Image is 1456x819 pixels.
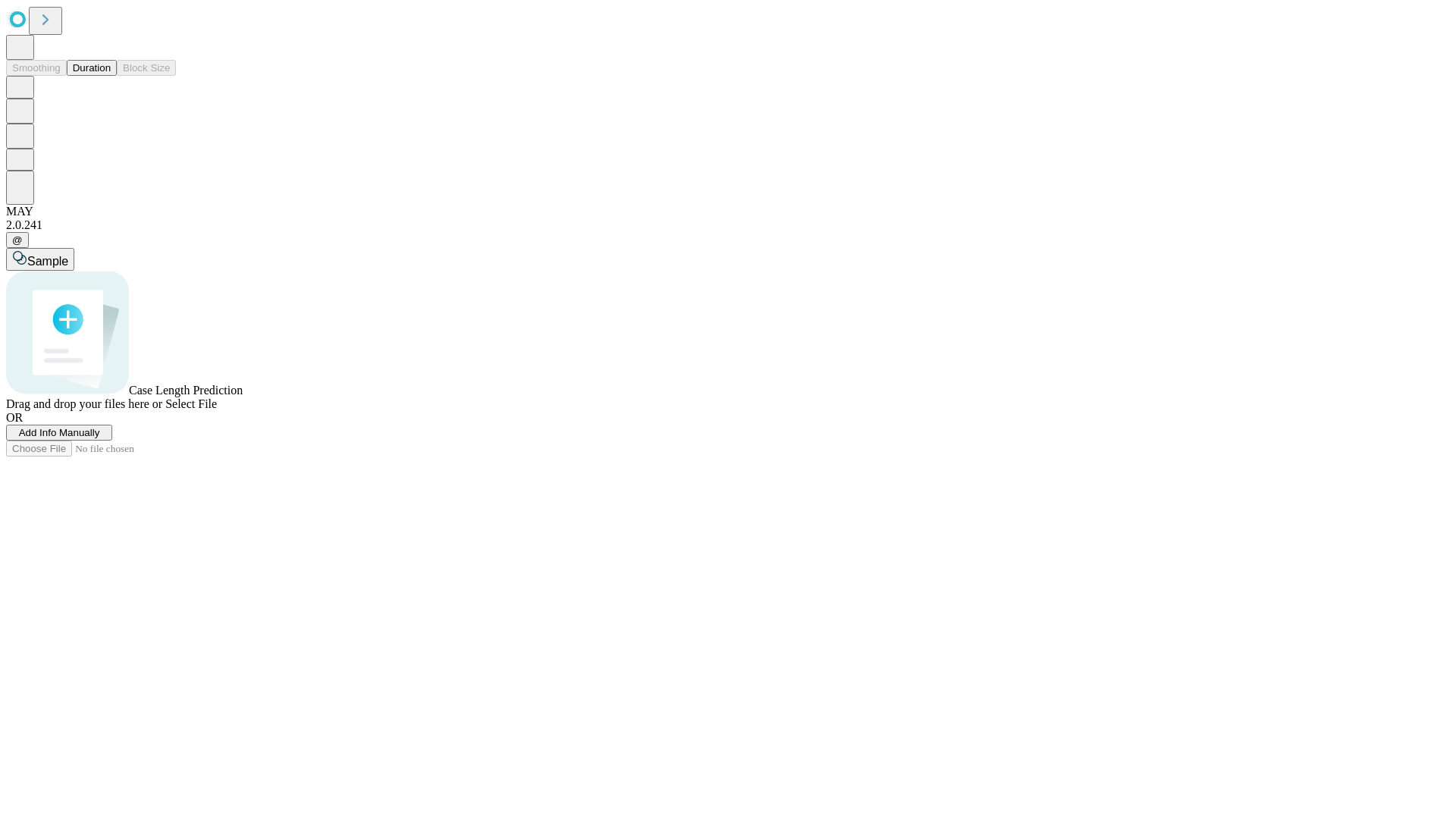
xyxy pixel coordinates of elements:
[6,397,162,410] span: Drag and drop your files here or
[117,60,176,76] button: Block Size
[6,205,1450,218] div: MAY
[6,232,29,248] button: @
[6,411,23,424] span: OR
[165,397,217,410] span: Select File
[6,218,1450,232] div: 2.0.241
[129,384,243,397] span: Case Length Prediction
[67,60,117,76] button: Duration
[6,60,67,76] button: Smoothing
[6,248,74,271] button: Sample
[6,425,112,441] button: Add Info Manually
[19,427,100,438] span: Add Info Manually
[12,234,23,246] span: @
[27,255,68,268] span: Sample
